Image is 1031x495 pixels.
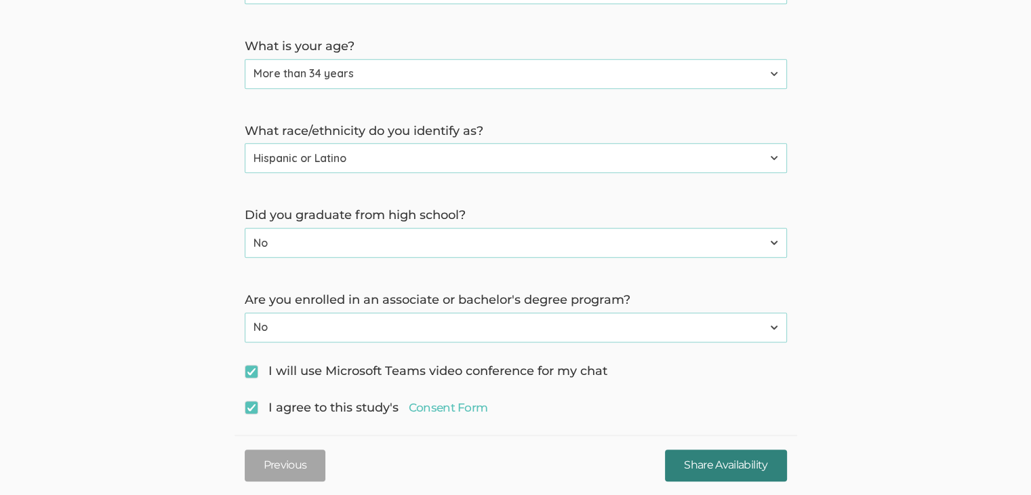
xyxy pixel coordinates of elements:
[245,123,787,140] label: What race/ethnicity do you identify as?
[245,399,488,417] span: I agree to this study's
[409,399,488,416] a: Consent Form
[245,38,787,56] label: What is your age?
[245,207,787,224] label: Did you graduate from high school?
[665,450,786,481] input: Share Availability
[245,450,326,481] button: Previous
[245,363,607,380] span: I will use Microsoft Teams video conference for my chat
[245,292,787,309] label: Are you enrolled in an associate or bachelor's degree program?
